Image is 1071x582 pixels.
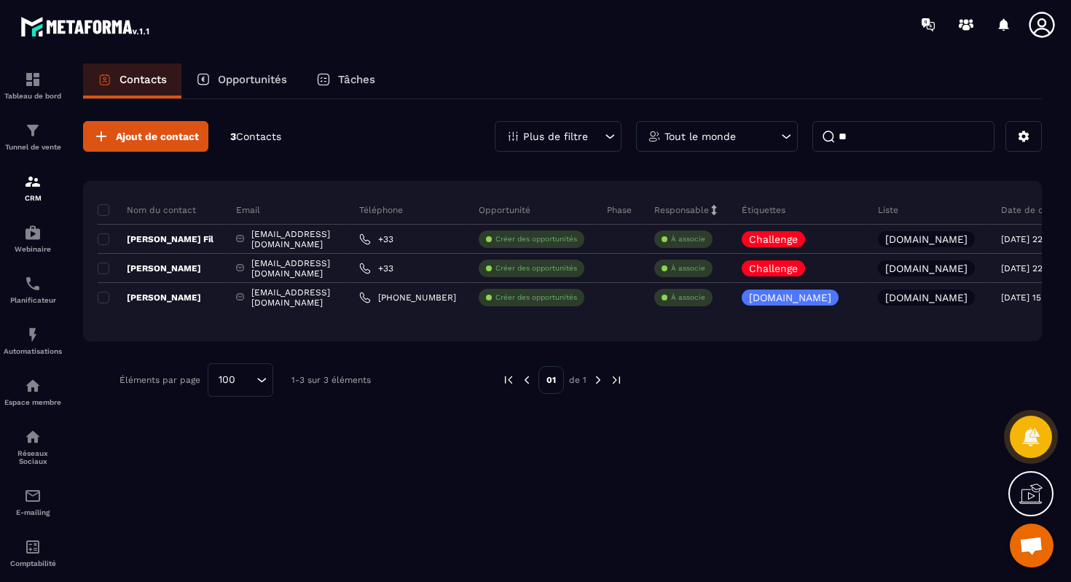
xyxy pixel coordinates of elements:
[4,264,62,315] a: schedulerschedulerPlanificateur
[24,71,42,88] img: formation
[495,292,577,303] p: Créer des opportunités
[495,263,577,273] p: Créer des opportunités
[98,263,201,274] p: [PERSON_NAME]
[24,173,42,190] img: formation
[181,63,302,98] a: Opportunités
[24,377,42,395] img: automations
[502,373,515,387] img: prev
[236,131,281,142] span: Contacts
[749,292,831,303] p: [DOMAIN_NAME]
[569,374,586,386] p: de 1
[671,292,705,303] p: À associe
[302,63,390,98] a: Tâches
[24,122,42,139] img: formation
[24,326,42,344] img: automations
[24,428,42,446] img: social-network
[1001,263,1056,273] p: [DATE] 22:42
[24,275,42,292] img: scheduler
[119,73,167,86] p: Contacts
[98,204,196,216] p: Nom du contact
[4,111,62,162] a: formationformationTunnel de vente
[218,73,287,86] p: Opportunités
[538,366,564,394] p: 01
[208,363,273,397] div: Search for option
[654,204,709,216] p: Responsable
[1010,524,1054,567] a: Ouvrir le chat
[4,92,62,100] p: Tableau de bord
[359,263,393,274] a: +33
[885,292,968,303] p: [DOMAIN_NAME]
[520,373,533,387] img: prev
[20,13,152,39] img: logo
[338,73,375,86] p: Tâches
[240,372,253,388] input: Search for option
[24,224,42,241] img: automations
[83,63,181,98] a: Contacts
[359,233,393,245] a: +33
[671,263,705,273] p: À associe
[607,204,632,216] p: Phase
[4,366,62,417] a: automationsautomationsEspace membre
[4,296,62,304] p: Planificateur
[4,398,62,406] p: Espace membre
[4,449,62,465] p: Réseaux Sociaux
[4,527,62,578] a: accountantaccountantComptabilité
[664,131,736,141] p: Tout le monde
[4,476,62,527] a: emailemailE-mailing
[4,417,62,476] a: social-networksocial-networkRéseaux Sociaux
[1001,292,1053,303] p: [DATE] 15:15
[116,129,199,144] span: Ajout de contact
[4,60,62,111] a: formationformationTableau de bord
[230,130,281,144] p: 3
[119,375,200,385] p: Éléments par page
[24,487,42,505] img: email
[236,204,260,216] p: Email
[742,204,785,216] p: Étiquettes
[878,204,898,216] p: Liste
[4,315,62,366] a: automationsautomationsAutomatisations
[359,204,403,216] p: Téléphone
[4,559,62,567] p: Comptabilité
[4,143,62,151] p: Tunnel de vente
[523,131,588,141] p: Plus de filtre
[213,372,240,388] span: 100
[495,234,577,244] p: Créer des opportunités
[24,538,42,556] img: accountant
[98,292,201,303] p: [PERSON_NAME]
[83,121,208,152] button: Ajout de contact
[4,245,62,253] p: Webinaire
[885,234,968,244] p: [DOMAIN_NAME]
[4,162,62,213] a: formationformationCRM
[592,373,605,387] img: next
[4,213,62,264] a: automationsautomationsWebinaire
[479,204,530,216] p: Opportunité
[359,292,456,303] a: [PHONE_NUMBER]
[885,263,968,273] p: [DOMAIN_NAME]
[4,347,62,355] p: Automatisations
[4,508,62,516] p: E-mailing
[4,194,62,202] p: CRM
[749,263,798,273] p: Challenge
[610,373,623,387] img: next
[671,234,705,244] p: À associe
[1001,234,1056,244] p: [DATE] 22:43
[98,233,213,245] p: [PERSON_NAME] Fil
[749,234,798,244] p: Challenge
[291,375,371,385] p: 1-3 sur 3 éléments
